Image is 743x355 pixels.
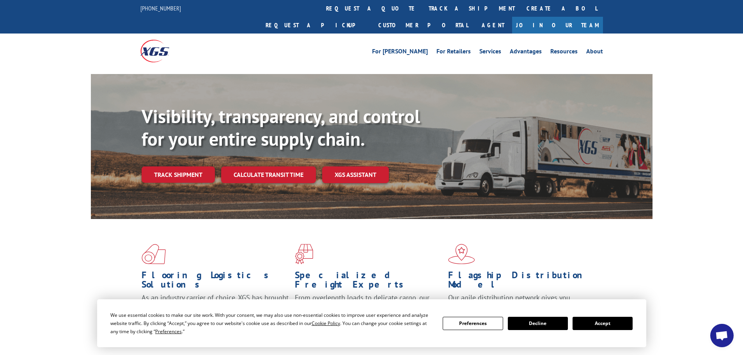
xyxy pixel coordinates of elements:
[322,166,389,183] a: XGS ASSISTANT
[479,48,501,57] a: Services
[443,317,503,330] button: Preferences
[448,244,475,264] img: xgs-icon-flagship-distribution-model-red
[295,270,442,293] h1: Specialized Freight Experts
[142,293,289,321] span: As an industry carrier of choice, XGS has brought innovation and dedication to flooring logistics...
[110,311,433,336] div: We use essential cookies to make our site work. With your consent, we may also use non-essential ...
[142,166,215,183] a: Track shipment
[221,166,316,183] a: Calculate transit time
[155,328,182,335] span: Preferences
[312,320,340,327] span: Cookie Policy
[97,299,646,347] div: Cookie Consent Prompt
[710,324,734,347] div: Open chat
[550,48,578,57] a: Resources
[474,17,512,34] a: Agent
[295,293,442,328] p: From overlength loads to delicate cargo, our experienced staff knows the best way to move your fr...
[586,48,603,57] a: About
[512,17,603,34] a: Join Our Team
[436,48,471,57] a: For Retailers
[510,48,542,57] a: Advantages
[508,317,568,330] button: Decline
[372,17,474,34] a: Customer Portal
[295,244,313,264] img: xgs-icon-focused-on-flooring-red
[142,244,166,264] img: xgs-icon-total-supply-chain-intelligence-red
[142,270,289,293] h1: Flooring Logistics Solutions
[260,17,372,34] a: Request a pickup
[573,317,633,330] button: Accept
[140,4,181,12] a: [PHONE_NUMBER]
[448,270,596,293] h1: Flagship Distribution Model
[448,293,592,311] span: Our agile distribution network gives you nationwide inventory management on demand.
[372,48,428,57] a: For [PERSON_NAME]
[142,104,420,151] b: Visibility, transparency, and control for your entire supply chain.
